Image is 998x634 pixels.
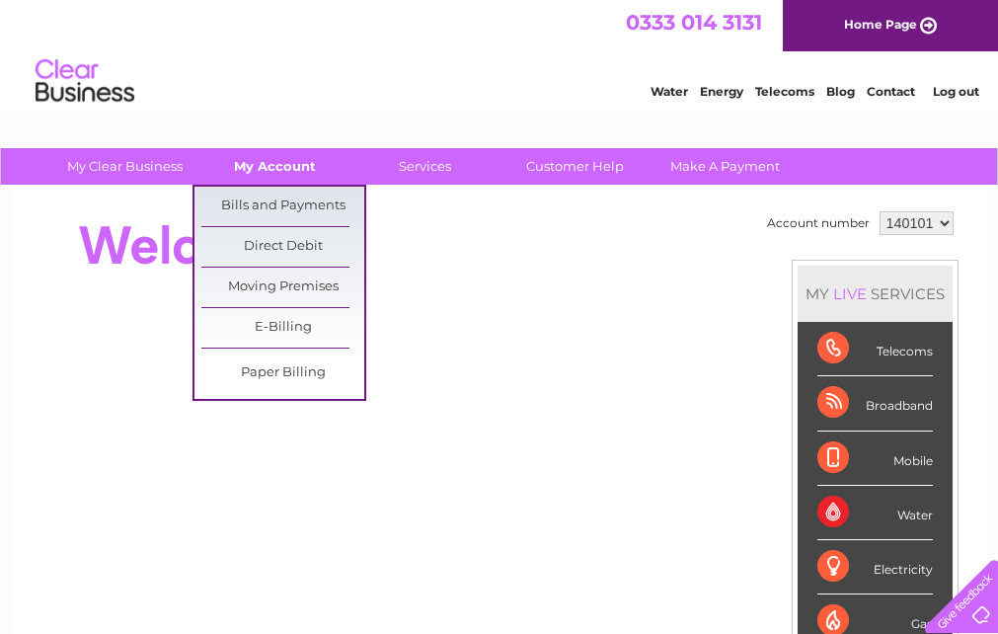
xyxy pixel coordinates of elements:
[700,84,743,99] a: Energy
[201,308,364,348] a: E-Billing
[344,148,506,185] a: Services
[798,266,953,322] div: MY SERVICES
[201,187,364,226] a: Bills and Payments
[755,84,814,99] a: Telecoms
[201,227,364,267] a: Direct Debit
[762,206,875,240] td: Account number
[826,84,855,99] a: Blog
[817,432,933,486] div: Mobile
[867,84,915,99] a: Contact
[43,148,206,185] a: My Clear Business
[34,11,966,96] div: Clear Business is a trading name of Verastar Limited (registered in [GEOGRAPHIC_DATA] No. 3667643...
[201,268,364,307] a: Moving Premises
[494,148,656,185] a: Customer Help
[829,284,871,303] div: LIVE
[626,10,762,35] a: 0333 014 3131
[817,540,933,594] div: Electricity
[644,148,806,185] a: Make A Payment
[193,148,356,185] a: My Account
[817,486,933,540] div: Water
[201,354,364,393] a: Paper Billing
[35,51,135,112] img: logo.png
[933,84,979,99] a: Log out
[817,376,933,431] div: Broadband
[651,84,688,99] a: Water
[817,322,933,376] div: Telecoms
